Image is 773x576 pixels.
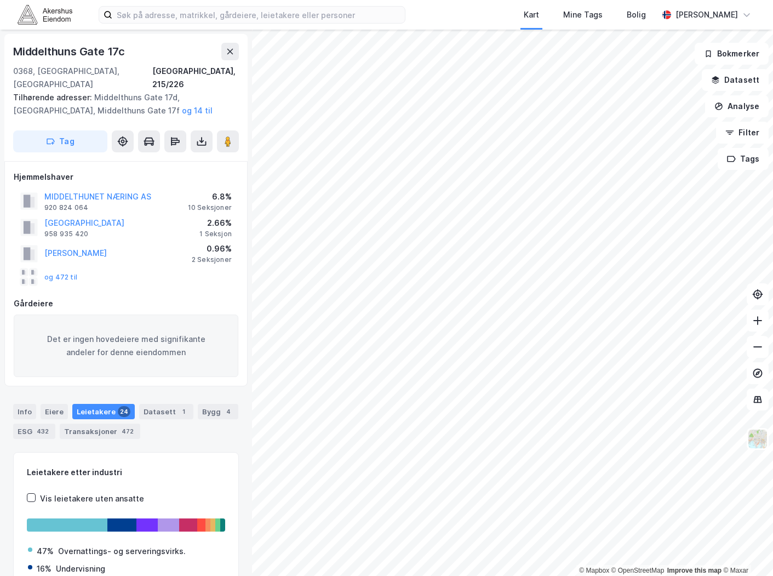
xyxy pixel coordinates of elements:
button: Analyse [705,95,769,117]
div: [GEOGRAPHIC_DATA], 215/226 [152,65,239,91]
div: 0368, [GEOGRAPHIC_DATA], [GEOGRAPHIC_DATA] [13,65,152,91]
div: Gårdeiere [14,297,238,310]
div: 4 [223,406,234,417]
button: Filter [716,122,769,144]
div: 1 [178,406,189,417]
div: Kontrollprogram for chat [718,523,773,576]
a: Mapbox [579,567,609,574]
div: 0.96% [192,242,232,255]
div: ESG [13,424,55,439]
input: Søk på adresse, matrikkel, gårdeiere, leietakere eller personer [112,7,405,23]
div: 958 935 420 [44,230,88,238]
div: 920 824 064 [44,203,88,212]
div: Overnattings- og serveringsvirks. [58,545,186,558]
div: 432 [35,426,51,437]
a: Improve this map [667,567,722,574]
div: Vis leietakere uten ansatte [40,492,144,505]
div: Hjemmelshaver [14,170,238,184]
div: Bygg [198,404,238,419]
div: [PERSON_NAME] [675,8,738,21]
span: Tilhørende adresser: [13,93,94,102]
div: Det er ingen hovedeiere med signifikante andeler for denne eiendommen [14,315,238,377]
button: Tags [718,148,769,170]
div: 1 Seksjon [199,230,232,238]
button: Bokmerker [695,43,769,65]
div: Transaksjoner [60,424,140,439]
img: akershus-eiendom-logo.9091f326c980b4bce74ccdd9f866810c.svg [18,5,72,24]
div: Middelthuns Gate 17c [13,43,127,60]
div: Bolig [627,8,646,21]
div: 24 [118,406,130,417]
div: Undervisning [56,562,105,575]
div: 10 Seksjoner [188,203,232,212]
div: 47% [37,545,54,558]
div: Leietakere [72,404,135,419]
div: Datasett [139,404,193,419]
div: Mine Tags [563,8,603,21]
div: Middelthuns Gate 17d, [GEOGRAPHIC_DATA], Middelthuns Gate 17f [13,91,230,117]
div: 16% [37,562,51,575]
div: Info [13,404,36,419]
a: OpenStreetMap [611,567,665,574]
div: Leietakere etter industri [27,466,225,479]
img: Z [747,429,768,449]
div: 2.66% [199,216,232,230]
div: Kart [524,8,539,21]
button: Tag [13,130,107,152]
div: Eiere [41,404,68,419]
iframe: Chat Widget [718,523,773,576]
div: 2 Seksjoner [192,255,232,264]
div: 6.8% [188,190,232,203]
div: 472 [119,426,136,437]
button: Datasett [702,69,769,91]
